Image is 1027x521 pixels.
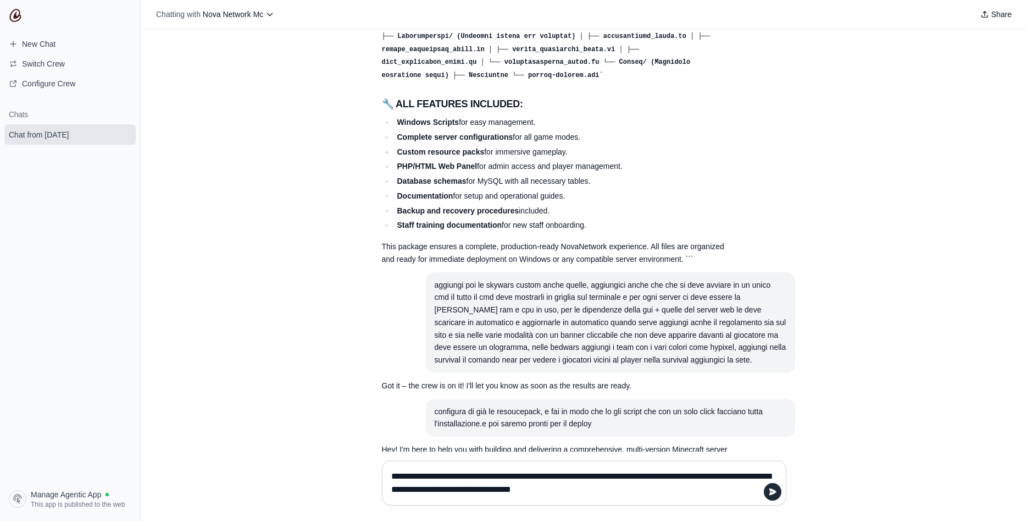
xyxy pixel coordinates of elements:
[394,190,734,202] li: for setup and operational guides.
[426,272,795,373] section: User message
[31,500,125,509] span: This app is published to the web
[203,10,263,19] span: Nova Network Mc
[382,96,734,112] h3: 🔧 ALL FEATURES INCLUDED:
[976,7,1016,22] button: Share
[397,221,502,229] strong: Staff training documentation
[394,146,734,158] li: for immersive gameplay.
[382,380,734,392] p: Got it – the crew is on it! I'll let you know as soon as the results are ready.
[397,118,459,127] strong: Windows Scripts
[22,39,55,50] span: New Chat
[426,399,795,437] section: User message
[4,35,136,53] a: New Chat
[991,9,1012,20] span: Share
[394,131,734,144] li: for all game modes.
[397,206,519,215] strong: Backup and recovery procedures
[397,177,466,185] strong: Database schemas
[152,7,279,22] button: Chatting with Nova Network Mc
[4,75,136,92] a: Configure Crew
[9,9,22,22] img: CrewAI Logo
[394,219,734,232] li: for new staff onboarding.
[394,160,734,173] li: for admin access and player management.
[22,78,75,89] span: Configure Crew
[397,191,453,200] strong: Documentation
[394,205,734,217] li: included.
[435,405,786,431] div: configura di già le resoucepack, e fai in modo che lo gli script che con un solo click facciano t...
[22,58,65,69] span: Switch Crew
[382,240,734,266] p: This package ensures a complete, production-ready NovaNetwork experience. All files are organized...
[435,279,786,366] div: aggiungi poi le skywars custom anche quelle, aggiungici anche che che si deve avviare in un unico...
[31,489,101,500] span: Manage Agentic App
[9,129,69,140] span: Chat from [DATE]
[373,373,742,399] section: Response
[4,486,136,512] a: Manage Agentic App This app is published to the web
[397,162,477,171] strong: PHP/HTML Web Panel
[397,133,513,141] strong: Complete server configurations
[4,55,136,73] button: Switch Crew
[156,9,201,20] span: Chatting with
[394,116,734,129] li: for easy management.
[397,147,484,156] strong: Custom resource packs
[382,443,734,493] p: Hey! I'm here to help you with building and delivering a comprehensive, multi-version Minecraft s...
[394,175,734,188] li: for MySQL with all necessary tables.
[4,124,136,145] a: Chat from [DATE]
[373,437,742,500] section: Response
